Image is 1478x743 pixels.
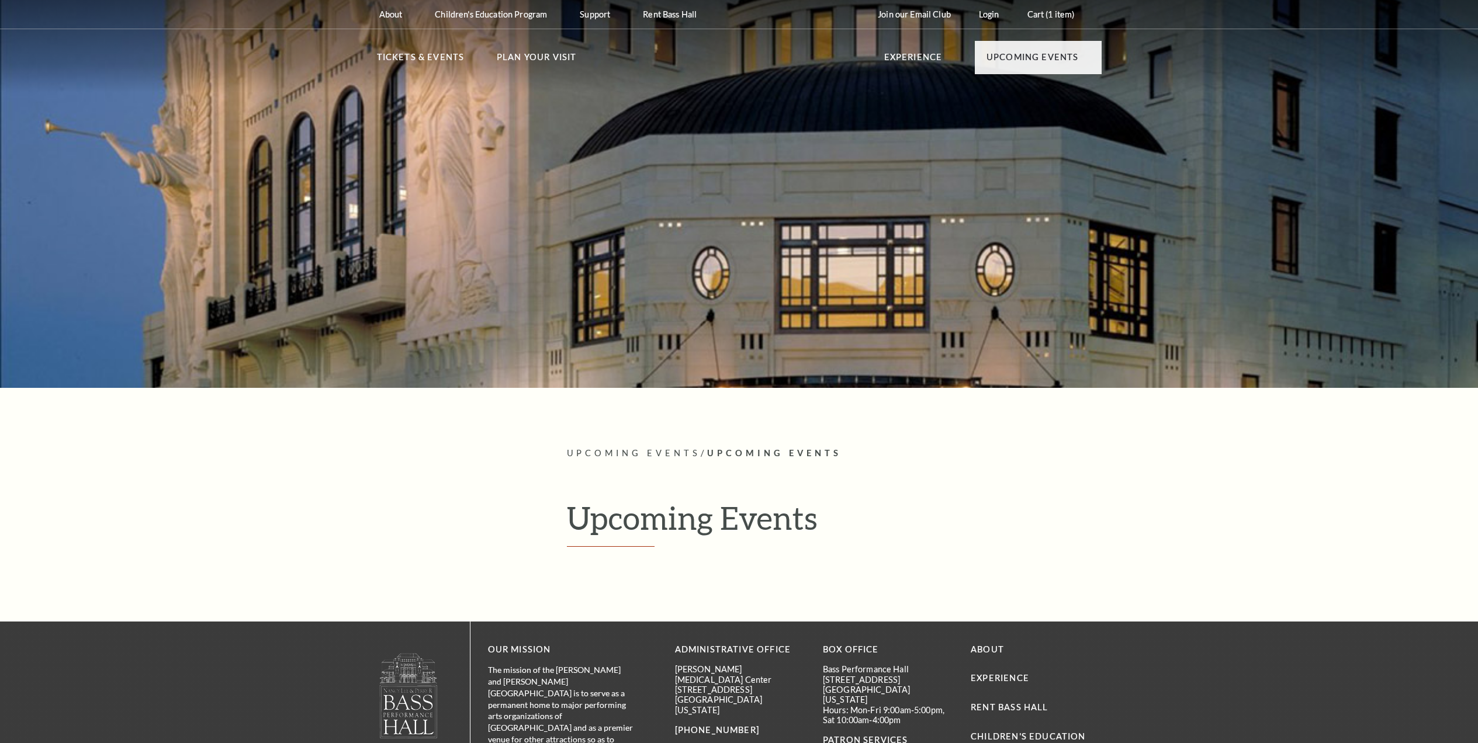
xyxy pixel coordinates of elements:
p: Upcoming Events [987,50,1079,71]
p: / [567,446,1102,461]
h1: Upcoming Events [567,499,1102,547]
p: [GEOGRAPHIC_DATA][US_STATE] [675,695,805,715]
span: Upcoming Events [707,448,842,458]
p: About [379,9,403,19]
p: [STREET_ADDRESS] [823,675,953,685]
a: Experience [971,673,1029,683]
a: About [971,644,1004,654]
p: Experience [884,50,943,71]
p: Administrative Office [675,643,805,657]
p: [PERSON_NAME][MEDICAL_DATA] Center [675,664,805,685]
img: logo-footer.png [379,652,438,738]
p: Support [580,9,610,19]
p: [STREET_ADDRESS] [675,685,805,695]
p: Tickets & Events [377,50,465,71]
a: Rent Bass Hall [971,702,1048,712]
span: Upcoming Events [567,448,701,458]
p: BOX OFFICE [823,643,953,657]
p: Hours: Mon-Fri 9:00am-5:00pm, Sat 10:00am-4:00pm [823,705,953,725]
p: Children's Education Program [435,9,547,19]
p: [GEOGRAPHIC_DATA][US_STATE] [823,685,953,705]
p: Rent Bass Hall [643,9,697,19]
p: OUR MISSION [488,643,634,657]
p: [PHONE_NUMBER] [675,723,805,738]
p: Bass Performance Hall [823,664,953,674]
p: Plan Your Visit [497,50,577,71]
